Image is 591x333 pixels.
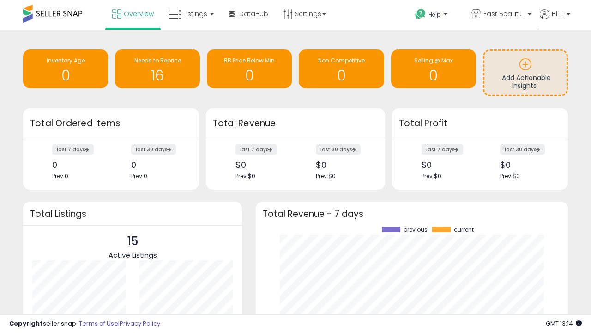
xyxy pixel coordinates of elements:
label: last 30 days [500,144,545,155]
span: Prev: $0 [500,172,520,180]
h3: Total Profit [399,117,561,130]
a: Needs to Reprice 16 [115,49,200,88]
h1: 0 [303,68,379,83]
label: last 7 days [52,144,94,155]
h1: 16 [120,68,195,83]
h3: Total Revenue [213,117,378,130]
h1: 0 [28,68,103,83]
span: Fast Beauty ([GEOGRAPHIC_DATA]) [483,9,525,18]
span: Prev: 0 [52,172,68,180]
span: Overview [124,9,154,18]
span: Non Competitive [318,56,365,64]
span: current [454,227,474,233]
div: $0 [500,160,552,170]
span: DataHub [239,9,268,18]
label: last 7 days [422,144,463,155]
a: Non Competitive 0 [299,49,384,88]
h3: Total Listings [30,210,235,217]
span: Inventory Age [47,56,85,64]
span: Hi IT [552,9,564,18]
h3: Total Ordered Items [30,117,192,130]
span: BB Price Below Min [224,56,275,64]
span: Active Listings [109,250,157,260]
p: 15 [109,233,157,250]
span: 2025-09-9 13:14 GMT [546,319,582,328]
h1: 0 [211,68,287,83]
a: Selling @ Max 0 [391,49,476,88]
span: Prev: 0 [131,172,147,180]
label: last 30 days [316,144,361,155]
i: Get Help [415,8,426,20]
a: Privacy Policy [120,319,160,328]
span: Help [428,11,441,18]
h3: Total Revenue - 7 days [263,210,561,217]
a: Inventory Age 0 [23,49,108,88]
div: $0 [235,160,289,170]
span: Prev: $0 [316,172,336,180]
label: last 30 days [131,144,176,155]
h1: 0 [396,68,471,83]
span: previous [404,227,428,233]
label: last 7 days [235,144,277,155]
a: Add Actionable Insights [484,51,567,95]
a: Hi IT [540,9,570,30]
span: Listings [183,9,207,18]
a: Help [408,1,463,30]
div: 0 [52,160,104,170]
span: Prev: $0 [422,172,441,180]
div: seller snap | | [9,320,160,328]
span: Prev: $0 [235,172,255,180]
a: BB Price Below Min 0 [207,49,292,88]
div: 0 [131,160,183,170]
div: $0 [316,160,369,170]
div: $0 [422,160,473,170]
span: Add Actionable Insights [502,73,551,91]
a: Terms of Use [79,319,118,328]
span: Needs to Reprice [134,56,181,64]
strong: Copyright [9,319,43,328]
span: Selling @ Max [414,56,453,64]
